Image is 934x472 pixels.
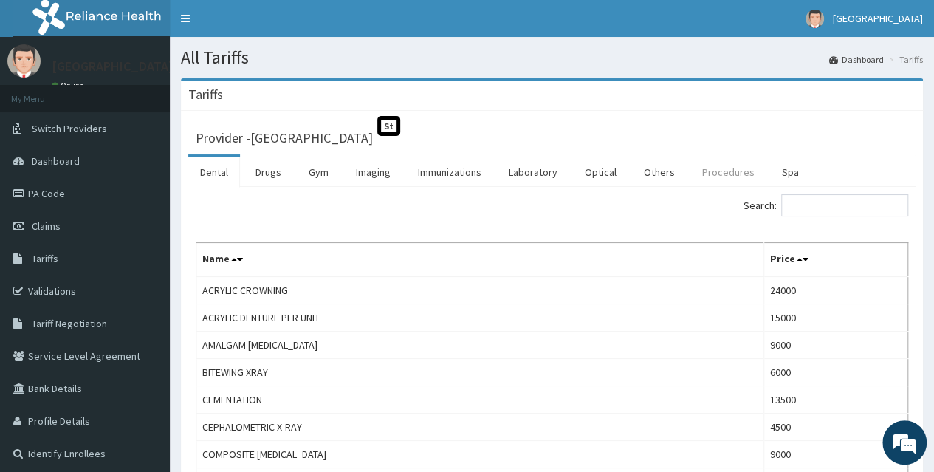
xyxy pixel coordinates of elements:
li: Tariffs [885,53,923,66]
span: Dashboard [32,154,80,168]
td: AMALGAM [MEDICAL_DATA] [196,332,764,359]
label: Search: [744,194,908,216]
h3: Provider - [GEOGRAPHIC_DATA] [196,131,373,145]
a: Online [52,81,87,91]
span: Tariff Negotiation [32,317,107,330]
textarea: Type your message and hit 'Enter' [7,315,281,366]
a: Procedures [690,157,766,188]
span: [GEOGRAPHIC_DATA] [833,12,923,25]
a: Optical [573,157,628,188]
span: Tariffs [32,252,58,265]
td: 9000 [763,441,907,468]
span: Claims [32,219,61,233]
th: Name [196,243,764,277]
h1: All Tariffs [181,48,923,67]
img: User Image [7,44,41,78]
a: Gym [297,157,340,188]
td: ACRYLIC CROWNING [196,276,764,304]
h3: Tariffs [188,88,223,101]
td: 13500 [763,386,907,414]
a: Dental [188,157,240,188]
img: d_794563401_company_1708531726252_794563401 [27,74,60,111]
td: ACRYLIC DENTURE PER UNIT [196,304,764,332]
a: Laboratory [497,157,569,188]
a: Others [632,157,687,188]
span: St [377,116,400,136]
span: We're online! [86,142,204,291]
a: Drugs [244,157,293,188]
a: Spa [770,157,811,188]
p: [GEOGRAPHIC_DATA] [52,60,174,73]
td: 9000 [763,332,907,359]
td: COMPOSITE [MEDICAL_DATA] [196,441,764,468]
div: Minimize live chat window [242,7,278,43]
span: Switch Providers [32,122,107,135]
td: BITEWING XRAY [196,359,764,386]
td: 6000 [763,359,907,386]
input: Search: [781,194,908,216]
td: 4500 [763,414,907,441]
td: CEMENTATION [196,386,764,414]
div: Chat with us now [77,83,248,102]
a: Dashboard [829,53,884,66]
td: 15000 [763,304,907,332]
td: 24000 [763,276,907,304]
th: Price [763,243,907,277]
a: Immunizations [406,157,493,188]
img: User Image [806,10,824,28]
td: CEPHALOMETRIC X-RAY [196,414,764,441]
a: Imaging [344,157,402,188]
